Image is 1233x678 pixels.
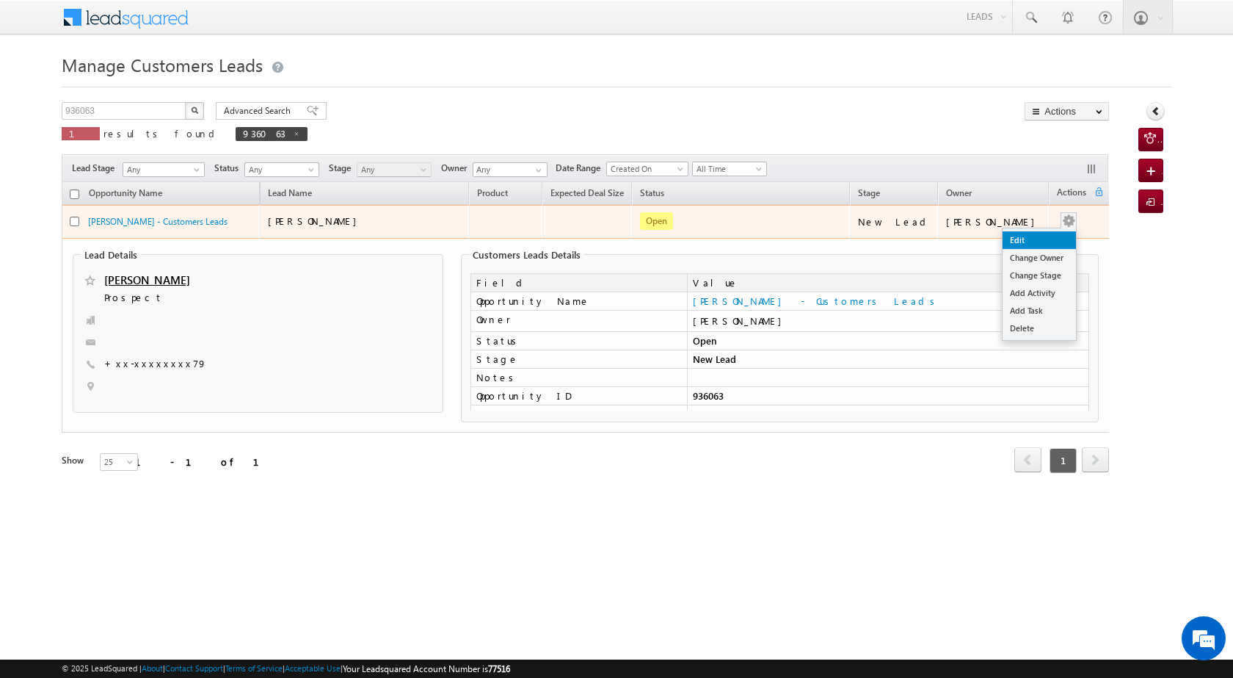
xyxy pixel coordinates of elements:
td: Open [687,332,1089,350]
div: [PERSON_NAME] [693,314,1083,328]
legend: Customers Leads Details [469,249,584,261]
span: Date Range [556,162,606,175]
img: Search [191,107,198,114]
td: SGRL Lead ID [470,405,687,424]
div: [PERSON_NAME] [946,215,1042,228]
button: Actions [1025,102,1109,120]
span: Expected Deal Size [550,187,624,198]
td: New Lead [687,350,1089,369]
span: Open [640,212,673,230]
span: Status [214,162,244,175]
span: +xx-xxxxxxxx79 [104,357,207,372]
a: [PERSON_NAME] [104,273,190,287]
a: Terms of Service [225,663,283,673]
a: Opportunity Name [81,185,170,204]
span: Stage [858,187,880,198]
a: Any [357,162,432,177]
div: Leave a message [76,77,247,96]
span: Any [357,163,427,176]
td: Notes [470,369,687,387]
td: Opportunity Name [470,292,687,311]
a: Contact Support [165,663,223,673]
span: Created On [607,162,683,176]
a: About [142,663,163,673]
a: Add Task [1003,302,1076,320]
span: Owner [946,187,972,198]
span: Lead Stage [72,162,120,175]
span: All Time [693,162,763,176]
a: next [1082,449,1109,472]
span: 25 [101,455,139,469]
span: Any [123,163,200,176]
td: Opportunity ID [470,387,687,405]
a: Any [244,162,319,177]
span: [PERSON_NAME] [268,214,364,227]
div: New Lead [858,215,931,228]
span: Your Leadsquared Account Number is [343,663,510,674]
a: prev [1014,449,1041,472]
a: [PERSON_NAME] - Customers Leads [693,295,940,307]
legend: Lead Details [81,249,141,261]
input: Type to Search [473,162,548,177]
span: Owner [441,162,473,175]
div: Minimize live chat window [241,7,276,43]
span: 1 [69,127,92,140]
em: Submit [215,452,266,472]
a: Stage [851,185,887,204]
a: Show All Items [528,163,546,178]
a: Delete [1003,320,1076,337]
a: Edit [1003,231,1076,249]
span: Manage Customers Leads [62,53,263,76]
div: 1 - 1 of 1 [135,453,277,470]
td: Field [470,273,687,292]
span: 936063 [243,127,285,140]
span: © 2025 LeadSquared | | | | | [62,662,510,676]
span: Actions [1050,184,1094,203]
span: 77516 [488,663,510,674]
a: Any [123,162,205,177]
a: Created On [606,162,688,176]
a: All Time [692,162,767,176]
span: Lead Name [261,185,319,204]
span: Any [245,163,315,176]
a: Expected Deal Size [543,185,631,204]
span: Product [477,187,508,198]
td: Value [687,273,1089,292]
span: next [1082,447,1109,472]
span: Opportunity Name [89,187,162,198]
a: Add Activity [1003,284,1076,302]
a: 25 [100,453,138,471]
span: Stage [329,162,357,175]
a: [PERSON_NAME] - Customers Leads [88,216,228,227]
span: 1 [1050,448,1077,473]
span: prev [1014,447,1041,472]
td: Status [470,332,687,350]
span: Prospect [104,291,333,306]
a: Acceptable Use [285,663,341,673]
td: 936063 [687,387,1089,405]
a: Change Stage [1003,267,1076,284]
span: Advanced Search [224,104,295,118]
input: Check all records [70,190,79,199]
td: WebsiteTollfree960 [687,405,1089,424]
a: Status [633,185,672,204]
a: Change Owner [1003,249,1076,267]
td: Owner [470,311,687,332]
td: Stage [470,350,687,369]
div: Show [62,454,88,467]
span: results found [103,127,220,140]
img: d_60004797649_company_0_60004797649 [25,77,62,96]
textarea: Type your message and click 'Submit' [19,136,268,440]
